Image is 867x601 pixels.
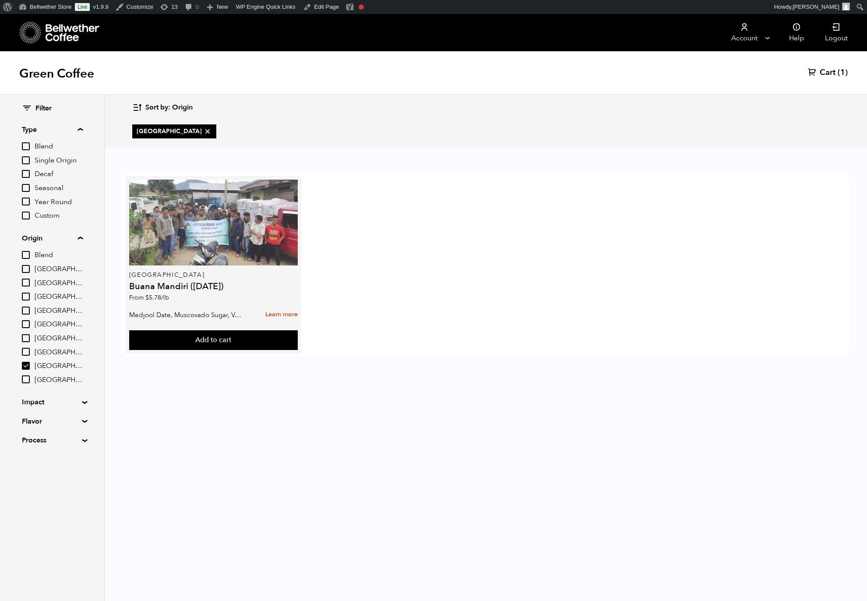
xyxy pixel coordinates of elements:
[35,361,83,371] span: [GEOGRAPHIC_DATA]
[22,416,82,427] summary: Flavor
[129,293,169,302] span: From
[35,251,83,260] span: Blend
[22,293,30,300] input: [GEOGRAPHIC_DATA]
[808,67,848,78] a: Cart (1)
[35,265,83,274] span: [GEOGRAPHIC_DATA]
[35,142,83,152] span: Blend
[35,279,83,288] span: [GEOGRAPHIC_DATA]
[265,305,298,324] a: Learn more
[35,170,83,179] span: Decaf
[22,233,83,244] summary: Origin
[359,4,364,10] div: Focus keyphrase not set
[717,14,771,51] a: Account
[35,156,83,166] span: Single Origin
[22,362,30,370] input: [GEOGRAPHIC_DATA]
[22,251,30,259] input: Blend
[35,348,83,357] span: [GEOGRAPHIC_DATA]
[22,124,83,135] summary: Type
[22,212,30,219] input: Custom
[22,435,82,445] summary: Process
[145,103,193,113] span: Sort by: Origin
[793,4,839,10] span: [PERSON_NAME]
[22,307,30,315] input: [GEOGRAPHIC_DATA]
[35,320,83,329] span: [GEOGRAPHIC_DATA]
[22,142,30,150] input: Blend
[22,198,30,205] input: Year Round
[820,67,835,78] span: Cart
[35,375,83,385] span: [GEOGRAPHIC_DATA]
[129,272,298,278] p: [GEOGRAPHIC_DATA]
[129,330,298,350] button: Add to cart
[814,14,858,51] a: Logout
[22,348,30,356] input: [GEOGRAPHIC_DATA]
[35,198,83,207] span: Year Round
[779,14,814,51] a: Help
[35,306,83,316] span: [GEOGRAPHIC_DATA]
[22,397,82,407] summary: Impact
[22,265,30,273] input: [GEOGRAPHIC_DATA]
[22,170,30,178] input: Decaf
[132,97,193,118] button: Sort by: Origin
[35,184,83,193] span: Seasonal
[137,127,212,136] span: [GEOGRAPHIC_DATA]
[145,293,149,302] span: $
[161,293,169,302] span: /lb
[35,211,83,221] span: Custom
[35,292,83,302] span: [GEOGRAPHIC_DATA]
[22,320,30,328] input: [GEOGRAPHIC_DATA]
[22,375,30,383] input: [GEOGRAPHIC_DATA]
[22,279,30,286] input: [GEOGRAPHIC_DATA]
[35,104,52,113] span: Filter
[22,156,30,164] input: Single Origin
[22,334,30,342] input: [GEOGRAPHIC_DATA]
[838,67,848,78] span: (1)
[35,334,83,343] span: [GEOGRAPHIC_DATA]
[129,282,298,291] h4: Buana Mandiri ([DATE])
[19,66,94,81] h1: Green Coffee
[145,293,169,302] bdi: 5.78
[129,308,244,322] p: Medjool Date, Muscovado Sugar, Vanilla Bean
[75,3,90,11] a: Live
[22,184,30,192] input: Seasonal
